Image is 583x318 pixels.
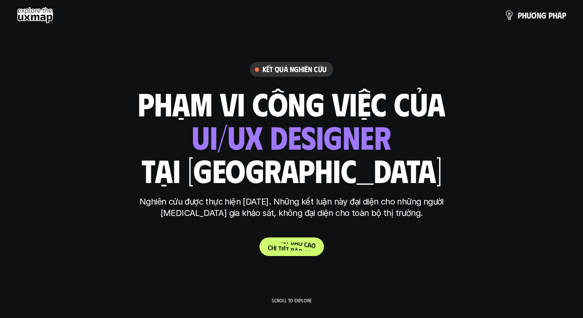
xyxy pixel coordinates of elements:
[138,86,445,121] h1: phạm vi công việc của
[518,11,522,20] span: p
[504,7,566,24] a: phươngpháp
[294,239,298,247] span: á
[541,11,546,20] span: g
[531,11,537,20] span: ơ
[272,297,312,303] p: Scroll to explore
[134,196,449,219] p: Nghiên cứu được thực hiện [DATE]. Những kết luận này đại diện cho những người [MEDICAL_DATA] gia ...
[548,11,553,20] span: p
[311,241,316,249] span: o
[527,11,531,20] span: ư
[308,241,311,249] span: á
[298,239,302,247] span: o
[537,11,541,20] span: n
[522,11,527,20] span: h
[553,11,557,20] span: h
[304,240,308,248] span: c
[142,152,442,188] h1: tại [GEOGRAPHIC_DATA]
[259,237,324,256] a: Chitiếtbáocáo
[562,11,566,20] span: p
[557,11,562,20] span: á
[262,65,326,74] h6: Kết quả nghiên cứu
